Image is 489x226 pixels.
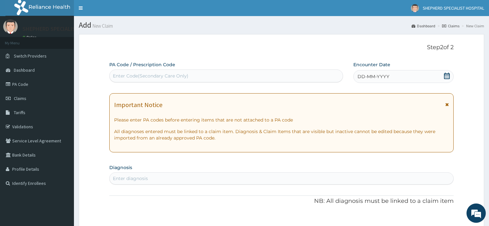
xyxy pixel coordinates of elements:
[14,95,26,101] span: Claims
[23,35,38,40] a: Online
[113,175,148,182] div: Enter diagnosis
[412,23,435,29] a: Dashboard
[14,67,35,73] span: Dashboard
[353,61,390,68] label: Encounter Date
[358,73,389,80] span: DD-MM-YYYY
[79,21,484,29] h1: Add
[14,53,47,59] span: Switch Providers
[411,4,419,12] img: User Image
[114,128,448,141] p: All diagnoses entered must be linked to a claim item. Diagnosis & Claim Items that are visible bu...
[14,110,25,115] span: Tariffs
[423,5,484,11] span: SHEPHERD SPECIALIST HOSPITAL
[23,26,105,32] p: SHEPHERD SPECIALIST HOSPITAL
[3,19,18,34] img: User Image
[114,117,448,123] p: Please enter PA codes before entering items that are not attached to a PA code
[91,23,113,28] small: New Claim
[114,101,162,108] h1: Important Notice
[442,23,459,29] a: Claims
[113,73,188,79] div: Enter Code(Secondary Care Only)
[109,164,132,171] label: Diagnosis
[109,197,453,205] p: NB: All diagnosis must be linked to a claim item
[460,23,484,29] li: New Claim
[109,44,453,51] p: Step 2 of 2
[109,61,175,68] label: PA Code / Prescription Code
